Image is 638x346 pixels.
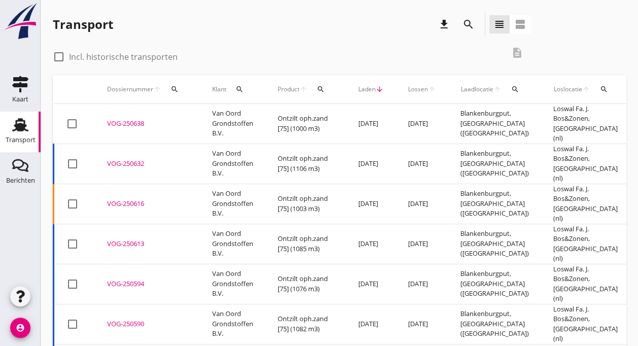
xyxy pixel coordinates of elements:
div: Transport [6,136,36,143]
td: Van Oord Grondstoffen B.V. [200,264,265,304]
i: arrow_upward [299,85,308,93]
td: [DATE] [396,144,448,184]
td: Ontzilt oph.zand [75] (1003 m3) [265,184,346,224]
td: [DATE] [346,184,396,224]
label: Incl. historische transporten [69,52,178,62]
td: [DATE] [396,264,448,304]
i: arrow_upward [153,85,161,93]
div: VOG-250638 [107,119,188,129]
td: Blankenburgput, [GEOGRAPHIC_DATA] ([GEOGRAPHIC_DATA]) [448,304,541,344]
td: [DATE] [396,224,448,264]
div: Transport [53,16,113,32]
i: arrow_downward [376,85,384,93]
div: Klant [212,77,253,101]
span: Product [278,85,299,94]
td: Blankenburgput, [GEOGRAPHIC_DATA] ([GEOGRAPHIC_DATA]) [448,144,541,184]
td: [DATE] [396,304,448,344]
i: arrow_upward [428,85,436,93]
td: Loswal Fa. J. Bos&Zonen, [GEOGRAPHIC_DATA] (nl) [541,224,630,264]
td: [DATE] [346,304,396,344]
td: Van Oord Grondstoffen B.V. [200,184,265,224]
div: VOG-250613 [107,239,188,249]
i: account_circle [10,318,30,338]
i: search [511,85,519,93]
td: Loswal Fa. J. Bos&Zonen, [GEOGRAPHIC_DATA] (nl) [541,104,630,144]
td: Loswal Fa. J. Bos&Zonen, [GEOGRAPHIC_DATA] (nl) [541,304,630,344]
div: Berichten [6,177,35,184]
i: search [171,85,179,93]
img: logo-small.a267ee39.svg [2,3,39,40]
span: Laden [358,85,376,94]
i: arrow_upward [493,85,502,93]
td: Loswal Fa. J. Bos&Zonen, [GEOGRAPHIC_DATA] (nl) [541,184,630,224]
td: [DATE] [396,104,448,144]
td: Van Oord Grondstoffen B.V. [200,304,265,344]
td: Van Oord Grondstoffen B.V. [200,224,265,264]
i: search [600,85,608,93]
span: Lossen [408,85,428,94]
td: Blankenburgput, [GEOGRAPHIC_DATA] ([GEOGRAPHIC_DATA]) [448,184,541,224]
td: Ontzilt oph.zand [75] (1076 m3) [265,264,346,304]
td: Ontzilt oph.zand [75] (1000 m3) [265,104,346,144]
i: search [462,18,475,30]
span: Laadlocatie [460,85,493,94]
div: Kaart [12,96,28,102]
td: Ontzilt oph.zand [75] (1085 m3) [265,224,346,264]
i: search [317,85,325,93]
td: [DATE] [346,264,396,304]
td: Blankenburgput, [GEOGRAPHIC_DATA] ([GEOGRAPHIC_DATA]) [448,264,541,304]
td: Van Oord Grondstoffen B.V. [200,144,265,184]
td: Van Oord Grondstoffen B.V. [200,104,265,144]
td: Loswal Fa. J. Bos&Zonen, [GEOGRAPHIC_DATA] (nl) [541,264,630,304]
i: search [236,85,244,93]
td: [DATE] [346,224,396,264]
div: VOG-250594 [107,279,188,289]
i: download [438,18,450,30]
div: VOG-250632 [107,159,188,169]
td: Ontzilt oph.zand [75] (1082 m3) [265,304,346,344]
td: [DATE] [396,184,448,224]
td: [DATE] [346,144,396,184]
div: VOG-250616 [107,199,188,209]
td: Blankenburgput, [GEOGRAPHIC_DATA] ([GEOGRAPHIC_DATA]) [448,224,541,264]
span: Loslocatie [553,85,582,94]
td: Loswal Fa. J. Bos&Zonen, [GEOGRAPHIC_DATA] (nl) [541,144,630,184]
div: VOG-250590 [107,319,188,329]
span: Dossiernummer [107,85,153,94]
i: view_headline [493,18,506,30]
td: [DATE] [346,104,396,144]
i: view_agenda [514,18,526,30]
td: Blankenburgput, [GEOGRAPHIC_DATA] ([GEOGRAPHIC_DATA]) [448,104,541,144]
td: Ontzilt oph.zand [75] (1106 m3) [265,144,346,184]
i: arrow_upward [582,85,591,93]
